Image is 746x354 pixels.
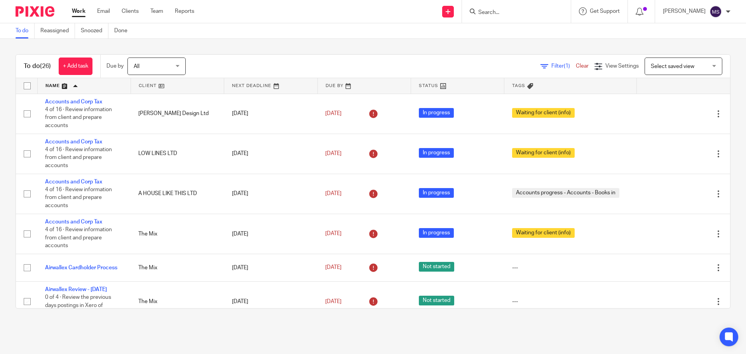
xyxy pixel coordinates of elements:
[16,23,35,38] a: To do
[45,139,102,145] a: Accounts and Corp Tax
[45,265,117,270] a: Airwallex Cardholder Process
[45,99,102,105] a: Accounts and Corp Tax
[325,191,342,196] span: [DATE]
[512,188,619,198] span: Accounts progress - Accounts - Books in
[325,265,342,270] span: [DATE]
[224,174,317,214] td: [DATE]
[605,63,639,69] span: View Settings
[131,94,224,134] td: [PERSON_NAME] Design Ltd
[325,231,342,236] span: [DATE]
[224,214,317,254] td: [DATE]
[45,227,112,248] span: 4 of 16 · Review information from client and prepare accounts
[576,63,589,69] a: Clear
[224,94,317,134] td: [DATE]
[40,23,75,38] a: Reassigned
[512,108,575,118] span: Waiting for client (info)
[45,287,107,292] a: Airwallex Review - [DATE]
[419,148,454,158] span: In progress
[551,63,576,69] span: Filter
[45,295,111,316] span: 0 of 4 · Review the previous days postings in Xero of Airwallex transactions
[59,58,92,75] a: + Add task
[114,23,133,38] a: Done
[175,7,194,15] a: Reports
[419,228,454,238] span: In progress
[131,282,224,322] td: The Mix
[564,63,570,69] span: (1)
[512,148,575,158] span: Waiting for client (info)
[131,174,224,214] td: A HOUSE LIKE THIS LTD
[106,62,124,70] p: Due by
[651,64,694,69] span: Select saved view
[24,62,51,70] h1: To do
[325,299,342,304] span: [DATE]
[709,5,722,18] img: svg%3E
[45,219,102,225] a: Accounts and Corp Tax
[224,134,317,174] td: [DATE]
[224,254,317,281] td: [DATE]
[16,6,54,17] img: Pixie
[590,9,620,14] span: Get Support
[150,7,163,15] a: Team
[512,264,629,272] div: ---
[131,254,224,281] td: The Mix
[72,7,85,15] a: Work
[131,134,224,174] td: LOW LINES LTD
[325,111,342,116] span: [DATE]
[45,179,102,185] a: Accounts and Corp Tax
[40,63,51,69] span: (26)
[419,296,454,305] span: Not started
[512,84,525,88] span: Tags
[478,9,547,16] input: Search
[512,298,629,305] div: ---
[45,187,112,208] span: 4 of 16 · Review information from client and prepare accounts
[45,147,112,168] span: 4 of 16 · Review information from client and prepare accounts
[419,188,454,198] span: In progress
[134,64,139,69] span: All
[663,7,706,15] p: [PERSON_NAME]
[419,108,454,118] span: In progress
[224,282,317,322] td: [DATE]
[512,228,575,238] span: Waiting for client (info)
[97,7,110,15] a: Email
[122,7,139,15] a: Clients
[81,23,108,38] a: Snoozed
[325,151,342,156] span: [DATE]
[131,214,224,254] td: The Mix
[45,107,112,128] span: 4 of 16 · Review information from client and prepare accounts
[419,262,454,272] span: Not started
